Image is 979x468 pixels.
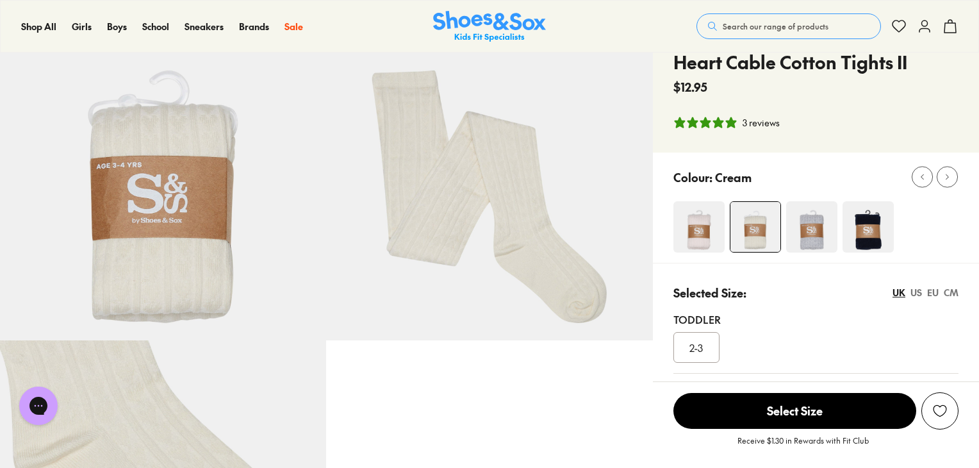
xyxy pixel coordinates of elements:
iframe: Gorgias live chat messenger [13,382,64,430]
img: SNS_Logo_Responsive.svg [433,11,546,42]
img: 4-380968_1 [786,201,837,253]
button: Add to Wishlist [921,392,958,430]
span: $12.95 [673,78,707,96]
p: Colour: [673,169,712,186]
img: 4-380974_1 [673,201,725,253]
div: 3 reviews [743,116,780,130]
img: 5-380966_1 [326,14,652,340]
img: 4-380971_1 [843,201,894,253]
button: Select Size [673,392,916,430]
button: Search our range of products [696,13,881,39]
p: Receive $1.30 in Rewards with Fit Club [737,435,869,458]
h4: Heart Cable Cotton Tights II [673,49,907,76]
button: 5 stars, 3 ratings [673,116,780,130]
div: US [910,286,922,299]
a: Sale [284,20,303,33]
div: CM [944,286,958,299]
span: Select Size [673,393,916,429]
p: Selected Size: [673,284,746,301]
img: 4-380965_1 [730,202,780,252]
span: 2-3 [689,340,703,355]
div: EU [927,286,939,299]
span: Search our range of products [723,21,828,32]
div: Toddler [673,312,958,327]
a: Boys [107,20,127,33]
a: Brands [239,20,269,33]
a: Shop All [21,20,56,33]
a: School [142,20,169,33]
a: Sneakers [185,20,224,33]
p: Cream [715,169,752,186]
a: Girls [72,20,92,33]
a: Shoes & Sox [433,11,546,42]
div: UK [893,286,905,299]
